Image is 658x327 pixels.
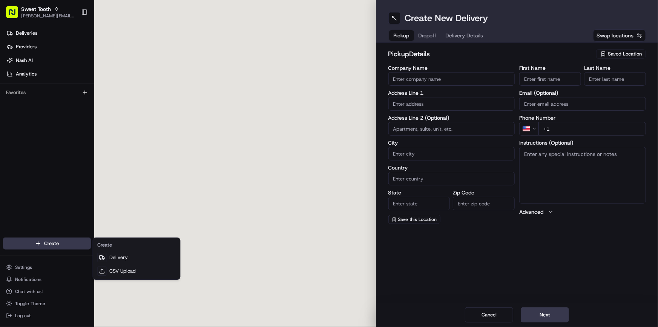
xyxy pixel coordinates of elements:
[15,169,58,176] span: Knowledge Base
[128,74,137,83] button: Start new chat
[64,170,70,176] div: 💻
[21,5,51,13] span: Sweet Tooth
[23,137,61,143] span: [PERSON_NAME]
[16,43,37,50] span: Providers
[405,12,488,24] h1: Create New Delivery
[519,90,646,96] label: Email (Optional)
[388,115,515,120] label: Address Line 2 (Optional)
[521,307,569,322] button: Next
[538,122,646,136] input: Enter phone number
[394,32,410,39] span: Pickup
[15,117,21,123] img: 1736555255976-a54dd68f-1ca7-489b-9aae-adbdc363a1c4
[388,90,515,96] label: Address Line 1
[519,140,646,145] label: Instructions (Optional)
[67,137,82,143] span: [DATE]
[8,8,23,23] img: Nash
[16,57,33,64] span: Nash AI
[15,264,32,270] span: Settings
[398,216,437,222] span: Save this Location
[16,71,37,77] span: Analytics
[584,72,646,86] input: Enter last name
[23,117,61,123] span: [PERSON_NAME]
[388,122,515,136] input: Apartment, suite, unit, etc.
[15,138,21,144] img: 1736555255976-a54dd68f-1ca7-489b-9aae-adbdc363a1c4
[388,190,450,195] label: State
[8,30,137,42] p: Welcome 👋
[63,117,65,123] span: •
[453,197,515,210] input: Enter zip code
[519,208,543,216] label: Advanced
[608,51,642,57] span: Saved Location
[8,98,51,104] div: Past conversations
[8,110,20,122] img: Liam S.
[419,32,437,39] span: Dropoff
[453,190,515,195] label: Zip Code
[446,32,483,39] span: Delivery Details
[388,172,515,185] input: Enter country
[519,115,646,120] label: Phone Number
[75,187,91,193] span: Pylon
[519,97,646,111] input: Enter email address
[388,197,450,210] input: Enter state
[465,307,513,322] button: Cancel
[117,97,137,106] button: See all
[20,49,124,57] input: Clear
[34,80,104,86] div: We're available if you need us!
[584,65,646,71] label: Last Name
[8,170,14,176] div: 📗
[15,276,41,282] span: Notifications
[94,264,178,278] a: CSV Upload
[519,65,581,71] label: First Name
[388,147,515,160] input: Enter city
[67,117,82,123] span: [DATE]
[388,65,515,71] label: Company Name
[16,30,37,37] span: Deliveries
[15,288,43,295] span: Chat with us!
[388,97,515,111] input: Enter address
[8,130,20,142] img: Liam S.
[15,301,45,307] span: Toggle Theme
[5,166,61,179] a: 📗Knowledge Base
[63,137,65,143] span: •
[3,86,91,99] div: Favorites
[388,140,515,145] label: City
[34,72,124,80] div: Start new chat
[597,32,633,39] span: Swap locations
[388,72,515,86] input: Enter company name
[15,313,31,319] span: Log out
[94,239,178,251] div: Create
[53,187,91,193] a: Powered byPylon
[388,49,592,59] h2: pickup Details
[44,240,59,247] span: Create
[16,72,29,86] img: 5e9a9d7314ff4150bce227a61376b483.jpg
[94,251,178,264] a: Delivery
[61,166,124,179] a: 💻API Documentation
[519,72,581,86] input: Enter first name
[71,169,121,176] span: API Documentation
[388,165,515,170] label: Country
[21,13,75,19] span: [PERSON_NAME][EMAIL_ADDRESS][DOMAIN_NAME]
[8,72,21,86] img: 1736555255976-a54dd68f-1ca7-489b-9aae-adbdc363a1c4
